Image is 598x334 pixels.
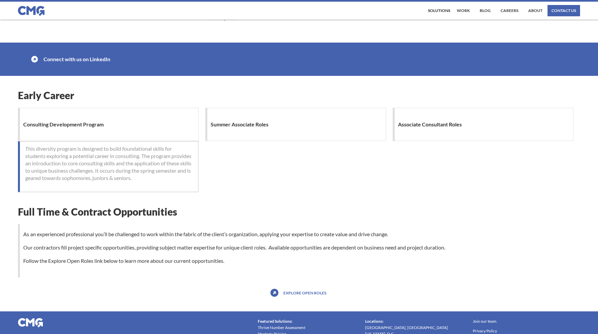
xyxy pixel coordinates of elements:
h1: Summer Associate Roles [211,118,272,131]
a: Privacy Policy [473,328,497,334]
div: Featured Solutions: [258,318,292,324]
div: Solutions [428,9,450,13]
a: icon with arrow pointing up and to the right.Connect with us on LinkedIn [18,43,389,76]
img: CMG logo in white [18,318,43,327]
img: CMG logo in blue. [18,6,45,16]
p: This diversity program is designed to build foundational skills for students exploring a potentia... [25,145,193,182]
div: Locations: [365,318,383,324]
p: As an experienced professional you’ll be challenged to work within the fabric of the client’s org... [20,231,580,264]
h1: Full Time & Contract Opportunities [18,206,580,218]
a: Join our team. [473,318,497,324]
div: contact us [551,9,576,13]
h1: Associate Consultant Roles [398,118,465,131]
h1: Consulting Development Program [23,118,107,131]
h1: Connect with us on LinkedIn [44,53,114,66]
a: Blog [478,5,492,16]
img: icon with arrow pointing up and to the right. [31,56,38,63]
a: [GEOGRAPHIC_DATA], [GEOGRAPHIC_DATA] [365,324,448,331]
a: Explore open roles [282,287,328,298]
a: Thrive Number Assessment [258,324,305,331]
a: Careers [499,5,520,16]
img: icon with arrow pointing up and to the right. [270,289,278,297]
a: About [527,5,544,16]
a: work [455,5,471,16]
h1: Early Career [18,89,580,101]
